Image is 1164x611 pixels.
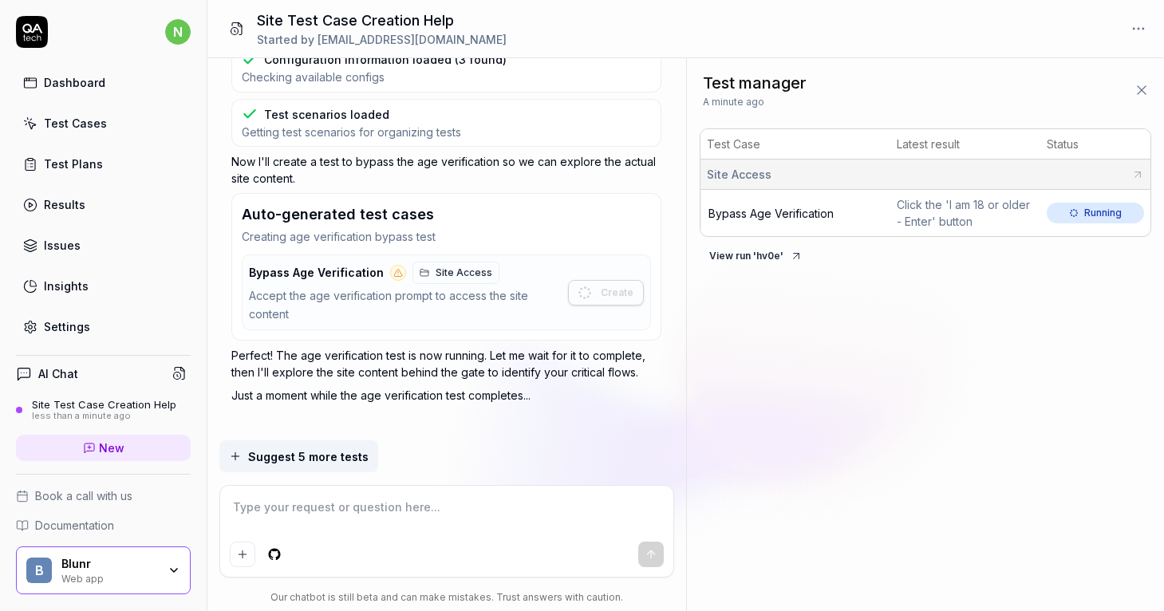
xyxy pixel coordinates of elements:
button: View run 'hv0e' [700,243,812,269]
span: Bypass Age Verification [249,266,384,280]
div: Web app [61,571,157,584]
span: Getting test scenarios for organizing tests [242,124,461,140]
span: Test manager [703,71,807,95]
button: n [165,16,191,48]
div: Issues [44,237,81,254]
button: Add attachment [230,542,255,567]
a: Bypass Age Verification [708,207,834,220]
div: Click the 'I am 18 or older - Enter' button [897,196,1034,230]
a: Dashboard [16,67,191,98]
div: Test Plans [44,156,103,172]
h4: AI Chat [38,365,78,382]
a: Insights [16,270,191,302]
div: Settings [44,318,90,335]
div: less than a minute ago [32,411,176,422]
a: Test Cases [16,108,191,139]
a: Site Test Case Creation Helpless than a minute ago [16,398,191,422]
h1: Site Test Case Creation Help [257,10,507,31]
th: Status [1040,129,1150,160]
a: Documentation [16,517,191,534]
span: Running [1047,203,1144,223]
div: Test scenarios loaded [264,106,389,123]
th: Latest result [890,129,1040,160]
a: Issues [16,230,191,261]
span: Site Access [707,166,771,183]
a: Test Plans [16,148,191,179]
div: Started by [257,31,507,48]
p: Creating age verification bypass test [242,228,651,245]
div: Accept the age verification prompt to access the site content [249,287,562,324]
div: Results [44,196,85,213]
div: Dashboard [44,74,105,91]
div: Test Cases [44,115,107,132]
span: [EMAIL_ADDRESS][DOMAIN_NAME] [318,33,507,46]
div: Our chatbot is still beta and can make mistakes. Trust answers with caution. [219,590,674,605]
div: Insights [44,278,89,294]
button: Suggest 5 more tests [219,440,378,472]
div: Configuration information loaded (3 found) [264,51,507,68]
th: Test Case [700,129,891,160]
a: Results [16,189,191,220]
div: Site Test Case Creation Help [32,398,176,411]
span: Suggest 5 more tests [248,448,369,465]
button: Create [568,280,644,305]
h3: Auto-generated test cases [242,203,434,225]
button: BBlunrWeb app [16,546,191,594]
span: Book a call with us [35,487,132,504]
p: Now I'll create a test to bypass the age verification so we can explore the actual site content. [231,153,661,187]
span: Checking available configs [242,69,507,85]
span: New [99,440,124,456]
a: New [16,435,191,461]
a: Site Access [412,262,499,284]
span: Site Access [436,266,492,280]
a: View run 'hv0e' [700,246,812,262]
span: A minute ago [703,95,764,109]
p: Just a moment while the age verification test completes... [231,387,661,404]
span: n [165,19,191,45]
span: Documentation [35,517,114,534]
p: Perfect! The age verification test is now running. Let me wait for it to complete, then I'll expl... [231,347,661,380]
a: Book a call with us [16,487,191,504]
div: Blunr [61,557,157,571]
a: Settings [16,311,191,342]
span: Create [601,286,633,300]
span: B [26,558,52,583]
